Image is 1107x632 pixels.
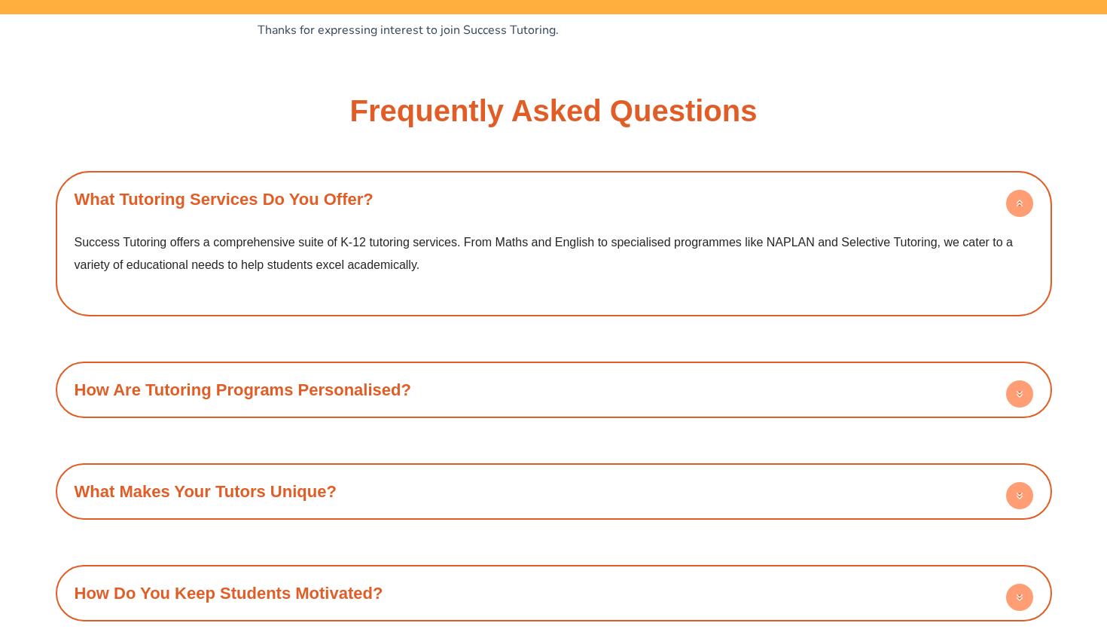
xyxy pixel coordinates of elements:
[258,22,850,38] iframe: Form 0
[75,190,374,209] a: What Tutoring Services Do You Offer?
[63,471,1044,512] h4: What Makes Your Tutors Unique?
[75,380,411,399] a: How Are Tutoring Programs Personalised?
[63,572,1044,614] h4: How Do You Keep Students Motivated?
[350,96,758,126] h3: Frequently Asked Questions
[75,584,383,603] a: How Do You Keep Students Motivated?
[75,236,1014,271] span: Success Tutoring offers a comprehensive suite of K-12 tutoring services. From Maths and English t...
[63,220,1044,308] div: What Tutoring Services Do You Offer?
[63,369,1044,411] h4: How Are Tutoring Programs Personalised?
[63,179,1044,220] h4: What Tutoring Services Do You Offer?
[849,462,1107,632] iframe: Chat Widget
[75,482,337,501] a: What Makes Your Tutors Unique?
